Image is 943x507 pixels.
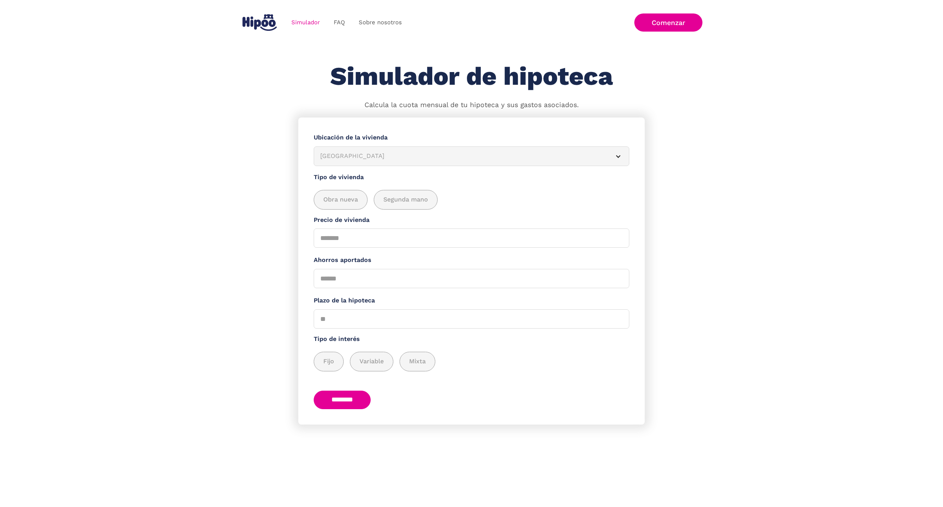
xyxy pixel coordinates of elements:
[314,190,629,210] div: add_description_here
[352,15,409,30] a: Sobre nosotros
[314,255,629,265] label: Ahorros aportados
[314,173,629,182] label: Tipo de vivienda
[320,151,604,161] div: [GEOGRAPHIC_DATA]
[327,15,352,30] a: FAQ
[314,215,629,225] label: Precio de vivienda
[284,15,327,30] a: Simulador
[314,334,629,344] label: Tipo de interés
[298,118,645,425] form: Simulador Form
[323,195,358,205] span: Obra nueva
[359,357,384,366] span: Variable
[330,62,613,91] h1: Simulador de hipoteca
[409,357,426,366] span: Mixta
[314,133,629,143] label: Ubicación de la vivienda
[364,100,579,110] p: Calcula la cuota mensual de tu hipoteca y sus gastos asociados.
[314,296,629,306] label: Plazo de la hipoteca
[241,11,278,34] a: home
[383,195,428,205] span: Segunda mano
[323,357,334,366] span: Fijo
[634,13,702,32] a: Comenzar
[314,146,629,166] article: [GEOGRAPHIC_DATA]
[314,352,629,371] div: add_description_here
